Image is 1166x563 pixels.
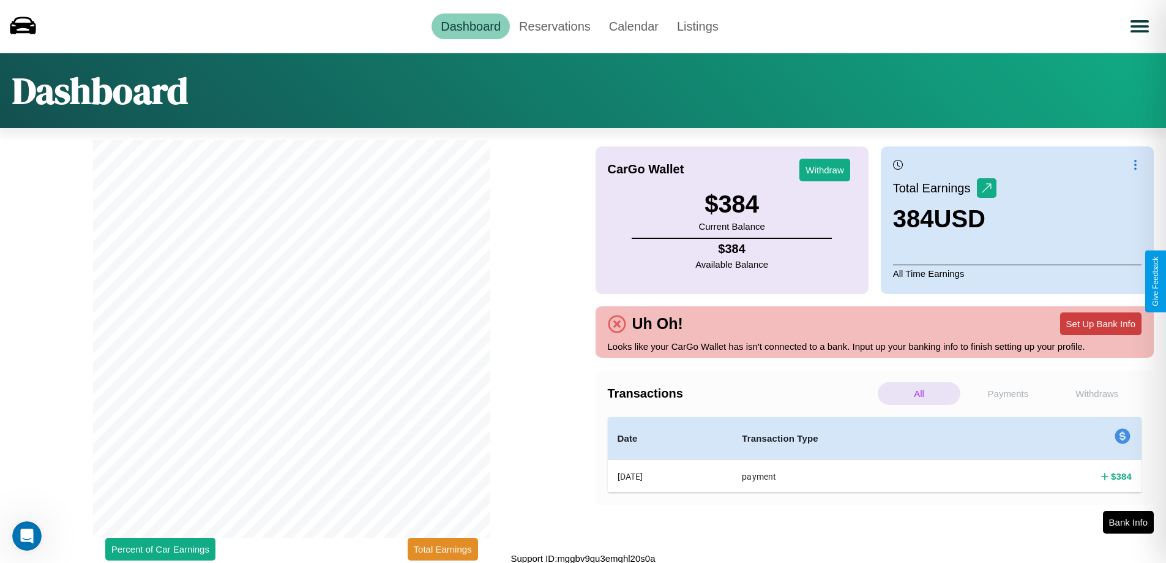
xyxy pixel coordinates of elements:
[105,538,215,561] button: Percent of Car Earnings
[698,218,764,235] p: Current Balance
[626,315,689,333] h4: Uh Oh!
[1123,9,1157,43] button: Open menu
[893,205,996,233] h3: 384 USD
[600,13,668,39] a: Calendar
[966,382,1049,405] p: Payments
[742,431,987,446] h4: Transaction Type
[1151,257,1160,306] div: Give Feedback
[432,13,510,39] a: Dashboard
[608,162,684,176] h4: CarGo Wallet
[1103,511,1154,534] button: Bank Info
[799,159,850,181] button: Withdraw
[510,13,600,39] a: Reservations
[1111,470,1132,483] h4: $ 384
[695,242,768,256] h4: $ 384
[1056,382,1138,405] p: Withdraws
[608,338,1142,355] p: Looks like your CarGo Wallet has isn't connected to a bank. Input up your banking info to finish ...
[408,538,478,561] button: Total Earnings
[732,460,996,493] th: payment
[608,387,875,401] h4: Transactions
[1060,312,1142,335] button: Set Up Bank Info
[12,521,42,551] iframe: Intercom live chat
[608,417,1142,493] table: simple table
[893,177,977,199] p: Total Earnings
[695,256,768,273] p: Available Balance
[698,191,764,218] h3: $ 384
[668,13,728,39] a: Listings
[12,66,188,116] h1: Dashboard
[608,460,733,493] th: [DATE]
[893,265,1142,282] p: All Time Earnings
[878,382,960,405] p: All
[618,431,723,446] h4: Date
